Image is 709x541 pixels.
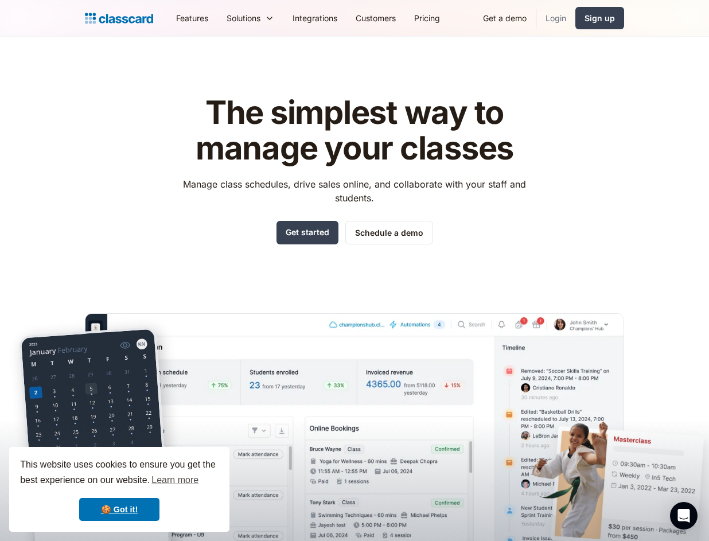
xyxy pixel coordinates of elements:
[173,95,537,166] h1: The simplest way to manage your classes
[670,502,698,530] div: Open Intercom Messenger
[575,7,624,29] a: Sign up
[536,5,575,31] a: Login
[9,447,229,532] div: cookieconsent
[283,5,346,31] a: Integrations
[474,5,536,31] a: Get a demo
[405,5,449,31] a: Pricing
[346,5,405,31] a: Customers
[276,221,338,244] a: Get started
[85,10,153,26] a: Logo
[20,458,219,489] span: This website uses cookies to ensure you get the best experience on our website.
[79,498,159,521] a: dismiss cookie message
[585,12,615,24] div: Sign up
[345,221,433,244] a: Schedule a demo
[173,177,537,205] p: Manage class schedules, drive sales online, and collaborate with your staff and students.
[227,12,260,24] div: Solutions
[217,5,283,31] div: Solutions
[167,5,217,31] a: Features
[150,472,200,489] a: learn more about cookies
